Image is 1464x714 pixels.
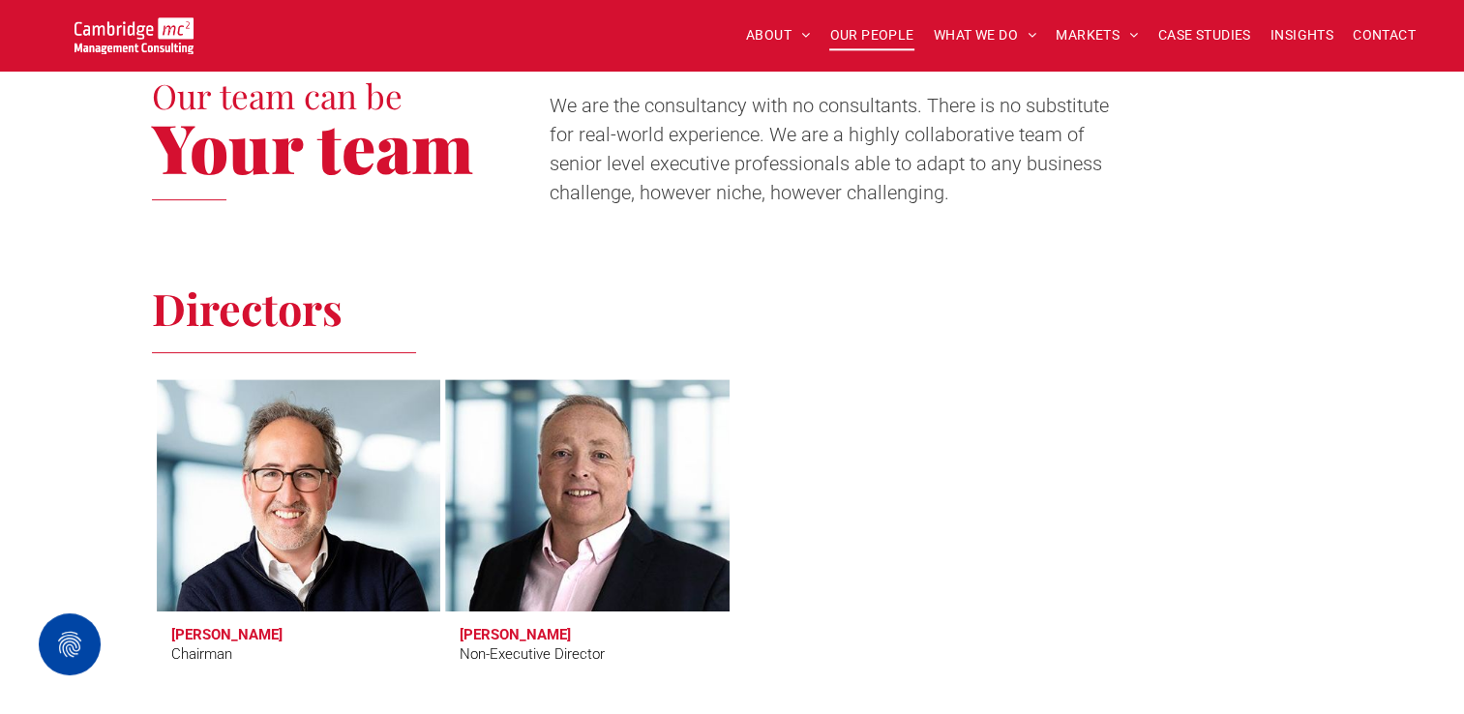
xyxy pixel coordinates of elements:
h3: [PERSON_NAME] [171,626,283,643]
a: ABOUT [736,20,821,50]
a: CASE STUDIES [1149,20,1261,50]
h3: [PERSON_NAME] [460,626,571,643]
a: Richard Brown | Non-Executive Director | Cambridge Management Consulting [445,379,730,611]
a: MARKETS [1046,20,1148,50]
a: OUR PEOPLE [820,20,923,50]
div: Non-Executive Director [460,643,605,666]
span: We are the consultancy with no consultants. There is no substitute for real-world experience. We ... [550,94,1109,204]
img: Go to Homepage [75,17,194,54]
span: Your team [152,101,473,192]
a: CONTACT [1343,20,1425,50]
a: INSIGHTS [1261,20,1343,50]
a: Your Business Transformed | Cambridge Management Consulting [75,20,194,41]
span: Our team can be [152,73,403,118]
a: Tim Passingham | Chairman | Cambridge Management Consulting [157,379,441,611]
span: Directors [152,279,343,337]
div: Chairman [171,643,232,666]
a: WHAT WE DO [924,20,1047,50]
